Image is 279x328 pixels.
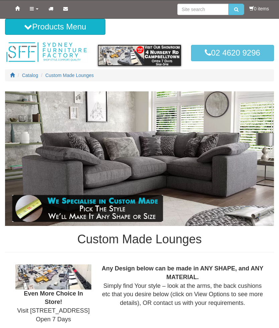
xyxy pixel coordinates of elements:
a: 02 4620 9296 [191,45,274,61]
img: Sydney Furniture Factory [5,42,88,63]
b: Any Design below can be made in ANY SHAPE, and ANY MATERIAL. [102,265,263,280]
img: showroom.gif [98,45,181,66]
a: Custom Made Lounges [45,73,94,78]
b: Even More Choice In Store! [24,290,83,306]
a: Catalog [22,73,38,78]
div: Visit [STREET_ADDRESS] Open 7 Days [10,264,96,324]
button: Products Menu [5,19,105,35]
li: 0 items [249,5,269,12]
img: Showroom [15,264,91,289]
img: Custom Made Lounges [5,91,274,226]
h1: Custom Made Lounges [5,233,274,246]
input: Site search [177,4,228,15]
div: Simply find Your style – look at the arms, the back cushions etc that you desire below (click on ... [96,264,269,308]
